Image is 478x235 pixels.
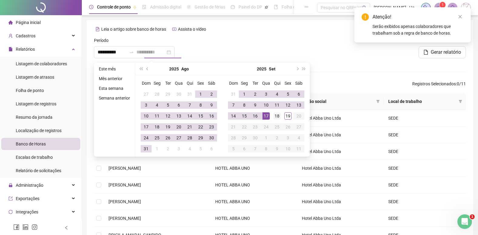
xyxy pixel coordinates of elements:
span: filter [457,97,463,106]
th: Qui [184,78,195,89]
td: 2025-09-09 [250,100,261,111]
div: 6 [295,90,303,98]
span: [PERSON_NAME] [109,199,141,204]
td: SEDE [383,210,466,227]
div: 19 [164,123,172,131]
td: 2025-09-04 [184,143,195,154]
span: Assista o vídeo [178,27,206,32]
div: 31 [142,145,150,152]
td: 2025-08-27 [173,132,184,143]
td: 2025-09-28 [228,132,239,143]
td: 2025-09-23 [250,121,261,132]
th: Ter [162,78,173,89]
td: 2025-09-27 [293,121,304,132]
span: Integrações [16,209,38,214]
td: 2025-08-26 [162,132,173,143]
span: Banco de Horas [16,141,46,146]
div: 24 [262,123,270,131]
td: 2025-10-07 [250,143,261,154]
th: Sex [282,78,293,89]
span: sync [8,210,13,214]
div: 29 [164,90,172,98]
div: 23 [208,123,215,131]
td: 2025-10-06 [239,143,250,154]
div: 11 [153,112,161,120]
td: 2025-08-12 [162,111,173,121]
div: 28 [230,134,237,141]
button: month panel [269,63,276,75]
div: 9 [208,101,215,109]
td: Hotel Abba Uno Ltda [297,143,384,160]
td: 2025-10-04 [293,132,304,143]
div: 5 [164,101,172,109]
span: 1 [442,3,444,7]
div: 29 [197,134,204,141]
span: youtube [172,27,176,31]
td: 2025-09-07 [228,100,239,111]
th: Sex [195,78,206,89]
div: 21 [230,123,237,131]
td: 2025-09-04 [272,89,282,100]
td: 2025-08-23 [206,121,217,132]
div: 31 [230,90,237,98]
td: HOTEL ABBA UNO [210,193,297,210]
td: 2025-09-08 [239,100,250,111]
span: Folha de ponto [16,88,44,93]
a: Close [457,13,463,20]
span: Folha de pagamento [282,5,320,9]
td: 2025-07-29 [162,89,173,100]
td: 2025-09-06 [293,89,304,100]
span: Escalas de trabalho [16,155,53,160]
div: 27 [142,90,150,98]
span: file [8,47,13,51]
div: 3 [284,134,292,141]
span: 1 [470,214,475,219]
div: 7 [186,101,193,109]
span: to [129,50,134,55]
div: 30 [208,134,215,141]
div: 13 [295,101,303,109]
span: Painel do DP [239,5,262,9]
td: 2025-09-02 [162,143,173,154]
th: Ter [250,78,261,89]
td: 2025-09-01 [152,143,162,154]
div: 30 [175,90,182,98]
th: Qua [173,78,184,89]
div: 1 [153,145,161,152]
div: 2 [252,90,259,98]
div: 6 [175,101,182,109]
td: 2025-09-12 [282,100,293,111]
td: SEDE [383,143,466,160]
span: Listagem de colaboradores [16,61,67,66]
td: 2025-09-03 [261,89,272,100]
td: 2025-07-28 [152,89,162,100]
img: sparkle-icon.fc2bf0ac1784a2077858766a79e2daf3.svg [423,4,429,11]
div: 25 [153,134,161,141]
span: Razão social [302,98,374,105]
span: [PERSON_NAME] [109,182,141,187]
div: 2 [164,145,172,152]
td: 2025-08-17 [141,121,152,132]
span: close [458,15,462,19]
div: 11 [273,101,281,109]
span: linkedin [22,224,28,230]
td: Hotel Abba Uno Ltda [297,210,384,227]
td: SEDE [383,160,466,177]
th: Qui [272,78,282,89]
td: 2025-10-11 [293,143,304,154]
div: 24 [142,134,150,141]
div: 30 [252,134,259,141]
td: 2025-09-16 [250,111,261,121]
div: 6 [208,145,215,152]
td: 2025-08-07 [184,100,195,111]
span: export [8,196,13,201]
div: 26 [284,123,292,131]
span: Relatório de solicitações [16,168,61,173]
td: 2025-10-02 [272,132,282,143]
div: 28 [153,90,161,98]
img: 36294 [461,3,470,12]
td: 2025-10-01 [261,132,272,143]
span: Admissão digital [150,5,181,9]
td: 2025-09-24 [261,121,272,132]
div: 8 [262,145,270,152]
